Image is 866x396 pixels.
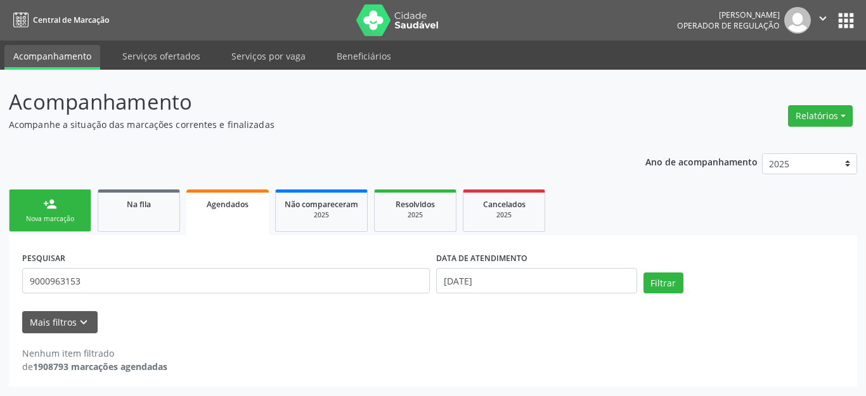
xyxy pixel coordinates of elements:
p: Acompanhe a situação das marcações correntes e finalizadas [9,118,603,131]
span: Central de Marcação [33,15,109,25]
p: Acompanhamento [9,86,603,118]
a: Serviços por vaga [223,45,314,67]
div: person_add [43,197,57,211]
input: Nome, código do beneficiário ou CPF [22,268,430,293]
input: Selecione um intervalo [436,268,637,293]
i:  [816,11,830,25]
strong: 1908793 marcações agendadas [33,361,167,373]
button: apps [835,10,857,32]
img: img [784,7,811,34]
a: Serviços ofertados [113,45,209,67]
button:  [811,7,835,34]
span: Operador de regulação [677,20,780,31]
div: Nenhum item filtrado [22,347,167,360]
span: Cancelados [483,199,526,210]
p: Ano de acompanhamento [645,153,758,169]
span: Resolvidos [396,199,435,210]
div: Nova marcação [18,214,82,224]
button: Mais filtroskeyboard_arrow_down [22,311,98,333]
span: Na fila [127,199,151,210]
div: 2025 [384,210,447,220]
button: Filtrar [643,272,683,294]
span: Agendados [207,199,249,210]
button: Relatórios [788,105,853,127]
a: Beneficiários [328,45,400,67]
label: DATA DE ATENDIMENTO [436,248,527,268]
div: 2025 [472,210,536,220]
div: [PERSON_NAME] [677,10,780,20]
label: PESQUISAR [22,248,65,268]
a: Acompanhamento [4,45,100,70]
span: Não compareceram [285,199,358,210]
a: Central de Marcação [9,10,109,30]
div: 2025 [285,210,358,220]
i: keyboard_arrow_down [77,316,91,329]
div: de [22,360,167,373]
